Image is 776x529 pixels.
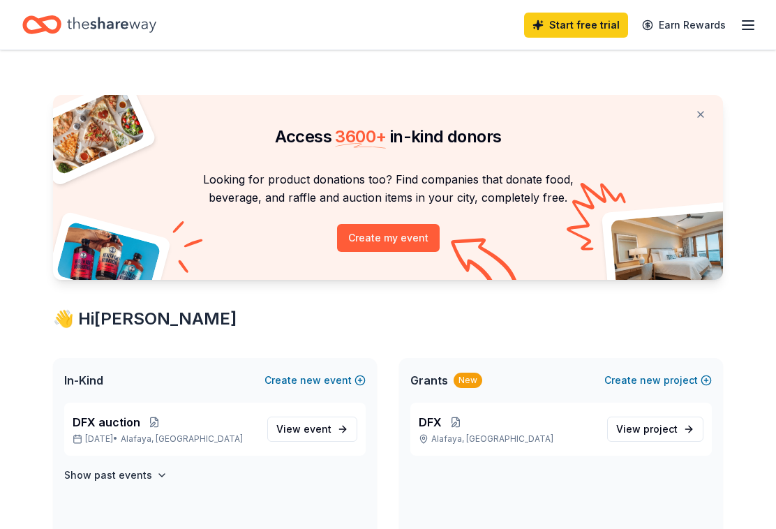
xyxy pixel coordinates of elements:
[524,13,628,38] a: Start free trial
[64,467,152,484] h4: Show past events
[616,421,678,438] span: View
[335,126,386,147] span: 3600 +
[640,372,661,389] span: new
[64,467,167,484] button: Show past events
[337,224,440,252] button: Create my event
[121,433,243,445] span: Alafaya, [GEOGRAPHIC_DATA]
[643,423,678,435] span: project
[607,417,703,442] a: View project
[264,372,366,389] button: Createnewevent
[410,372,448,389] span: Grants
[604,372,712,389] button: Createnewproject
[70,170,706,207] p: Looking for product donations too? Find companies that donate food, beverage, and raffle and auct...
[300,372,321,389] span: new
[73,414,140,431] span: DFX auction
[419,433,596,445] p: Alafaya, [GEOGRAPHIC_DATA]
[22,8,156,41] a: Home
[304,423,331,435] span: event
[634,13,734,38] a: Earn Rewards
[38,87,147,176] img: Pizza
[451,238,521,290] img: Curvy arrow
[73,433,256,445] p: [DATE] •
[53,308,723,330] div: 👋 Hi [PERSON_NAME]
[267,417,357,442] a: View event
[275,126,502,147] span: Access in-kind donors
[454,373,482,388] div: New
[276,421,331,438] span: View
[419,414,442,431] span: DFX
[64,372,103,389] span: In-Kind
